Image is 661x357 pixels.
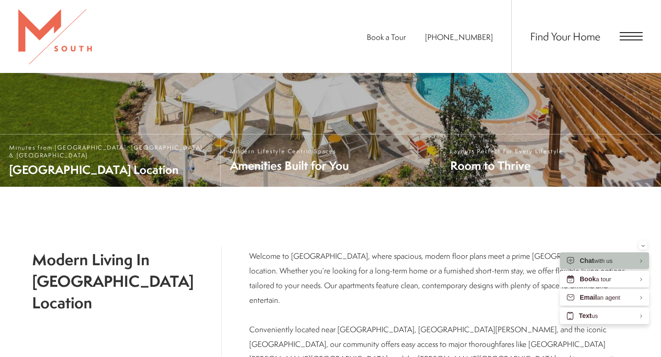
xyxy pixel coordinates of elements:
span: [PHONE_NUMBER] [425,32,493,42]
h1: Modern Living In [GEOGRAPHIC_DATA] Location [32,249,194,313]
span: Modern Lifestyle Centric Spaces [230,147,349,155]
span: Room to Thrive [450,157,563,173]
img: MSouth [18,9,92,64]
span: Minutes from [GEOGRAPHIC_DATA], [GEOGRAPHIC_DATA], & [GEOGRAPHIC_DATA] [9,144,211,159]
button: Open Menu [620,32,643,40]
a: Call Us at 813-570-8014 [425,32,493,42]
a: Find Your Home [530,29,600,44]
span: [GEOGRAPHIC_DATA] Location [9,162,211,178]
a: Modern Lifestyle Centric Spaces [220,134,441,187]
span: Amenities Built for You [230,157,349,173]
a: Book a Tour [367,32,406,42]
span: Layouts Perfect For Every Lifestyle [450,147,563,155]
a: Layouts Perfect For Every Lifestyle [441,134,661,187]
